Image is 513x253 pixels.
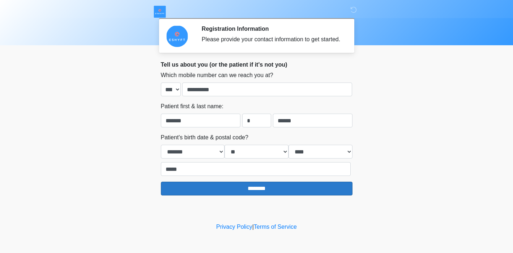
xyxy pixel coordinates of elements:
[161,71,273,80] label: Which mobile number can we reach you at?
[166,25,188,47] img: Agent Avatar
[254,224,297,230] a: Terms of Service
[216,224,252,230] a: Privacy Policy
[161,102,223,111] label: Patient first & last name:
[161,61,352,68] h2: Tell us about you (or the patient if it's not you)
[252,224,254,230] a: |
[202,35,342,44] div: Please provide your contact information to get started.
[202,25,342,32] h2: Registration Information
[161,133,248,142] label: Patient's birth date & postal code?
[154,5,166,18] img: ESHYFT Logo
